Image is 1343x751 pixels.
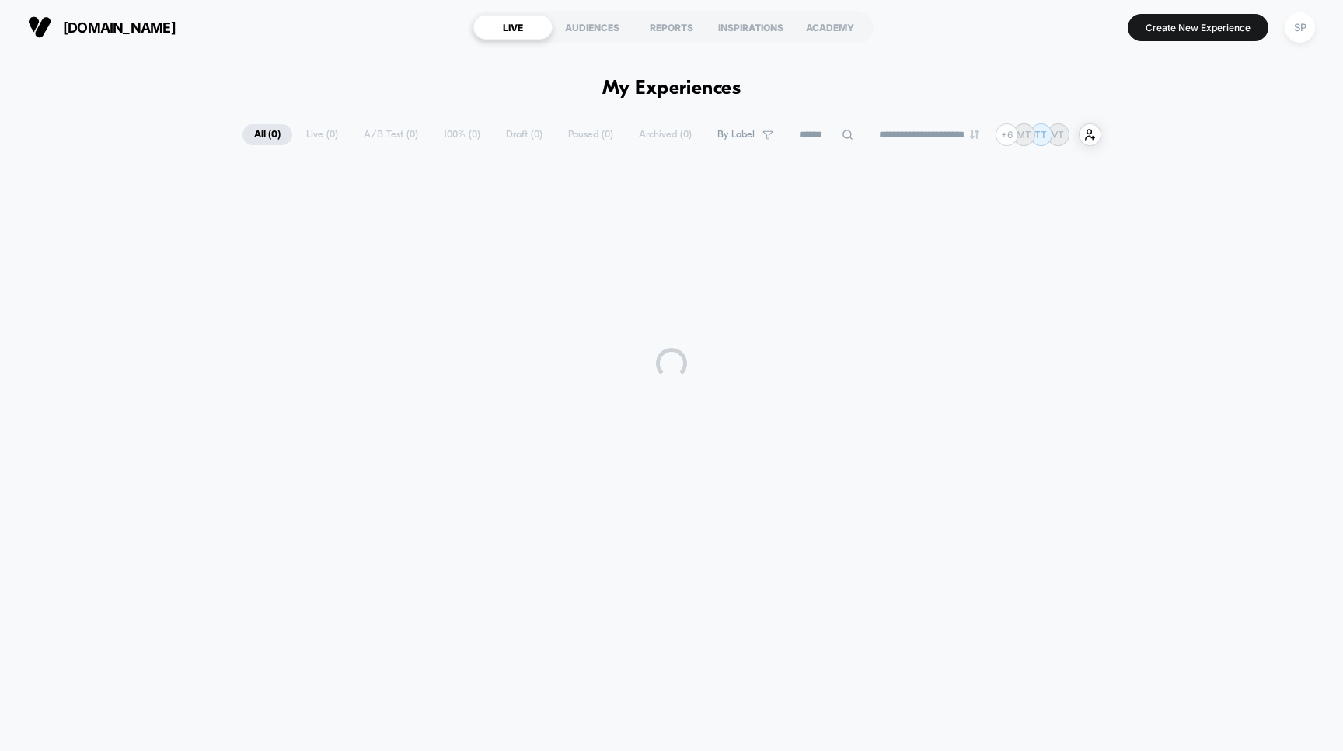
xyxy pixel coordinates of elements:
button: SP [1280,12,1320,43]
div: SP [1285,12,1315,43]
h1: My Experiences [602,78,741,100]
div: ACADEMY [790,15,870,40]
span: All ( 0 ) [242,124,292,145]
p: TT [1034,129,1047,141]
img: end [970,130,979,139]
div: LIVE [473,15,553,40]
p: VT [1052,129,1064,141]
span: [DOMAIN_NAME] [63,19,176,36]
div: AUDIENCES [553,15,632,40]
button: Create New Experience [1128,14,1268,41]
div: + 6 [996,123,1018,146]
span: By Label [717,129,755,141]
div: REPORTS [632,15,711,40]
div: INSPIRATIONS [711,15,790,40]
button: [DOMAIN_NAME] [23,15,180,40]
img: Visually logo [28,16,51,39]
p: MT [1017,129,1031,141]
